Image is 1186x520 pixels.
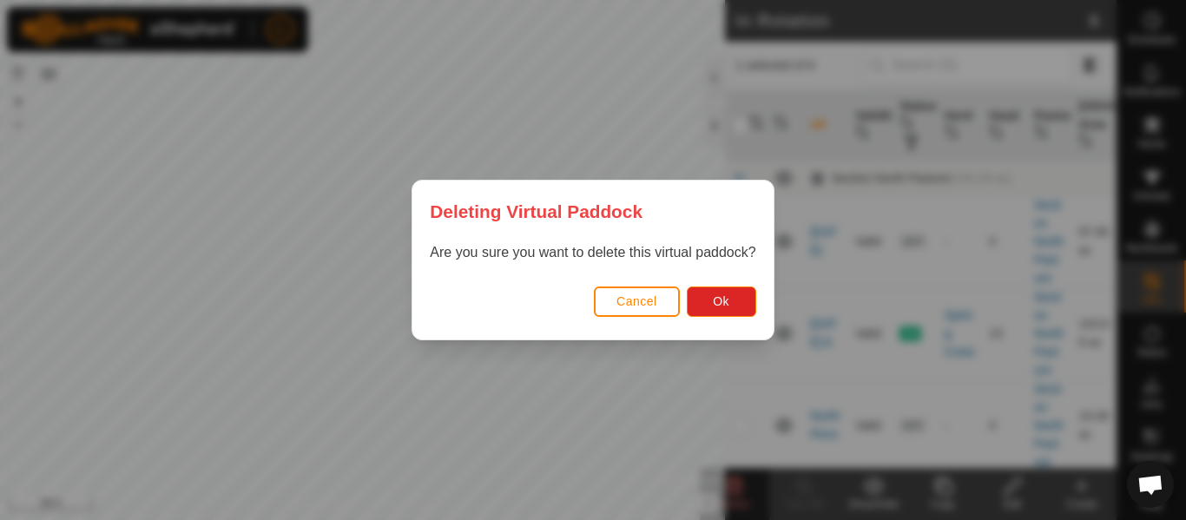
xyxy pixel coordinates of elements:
[430,242,755,263] p: Are you sure you want to delete this virtual paddock?
[713,294,729,308] span: Ok
[616,294,657,308] span: Cancel
[594,286,680,317] button: Cancel
[687,286,756,317] button: Ok
[430,198,642,225] span: Deleting Virtual Paddock
[1127,461,1174,508] div: Open chat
